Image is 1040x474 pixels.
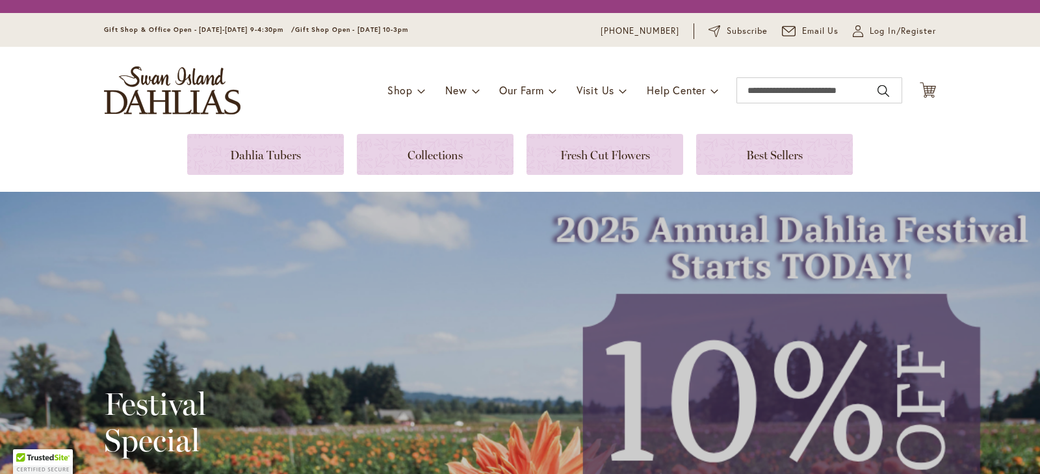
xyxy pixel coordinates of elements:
[853,25,936,38] a: Log In/Register
[727,25,768,38] span: Subscribe
[104,25,295,34] span: Gift Shop & Office Open - [DATE]-[DATE] 9-4:30pm /
[877,81,889,101] button: Search
[13,449,73,474] div: TrustedSite Certified
[601,25,679,38] a: [PHONE_NUMBER]
[295,25,408,34] span: Gift Shop Open - [DATE] 10-3pm
[708,25,768,38] a: Subscribe
[104,386,441,458] h2: Festival Special
[499,83,543,97] span: Our Farm
[387,83,413,97] span: Shop
[104,66,240,114] a: store logo
[445,83,467,97] span: New
[577,83,614,97] span: Visit Us
[647,83,706,97] span: Help Center
[802,25,839,38] span: Email Us
[782,25,839,38] a: Email Us
[870,25,936,38] span: Log In/Register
